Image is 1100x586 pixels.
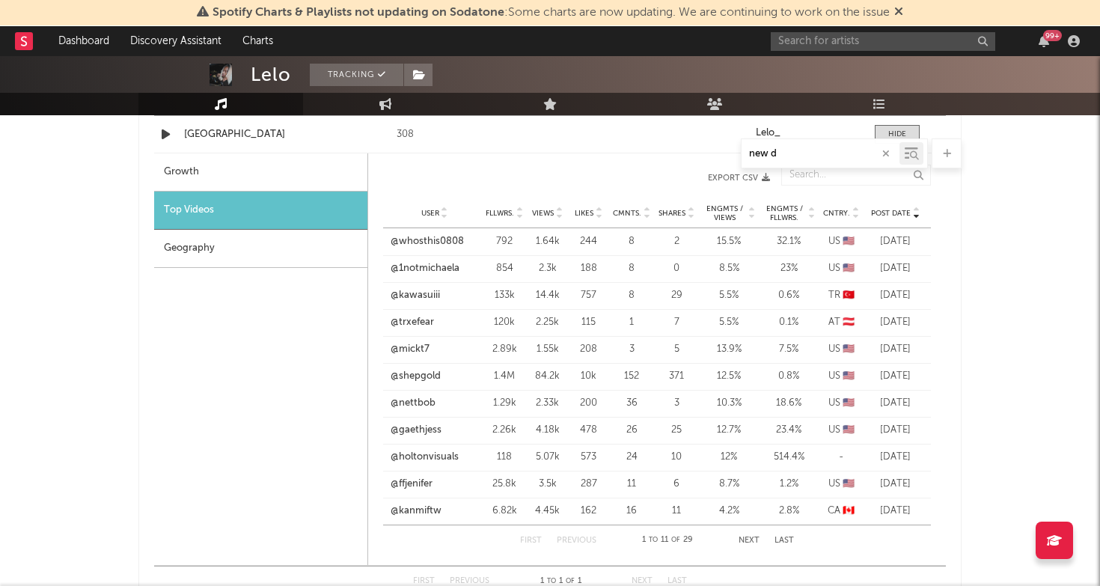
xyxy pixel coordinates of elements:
span: Cmnts. [613,209,641,218]
div: 115 [572,315,605,330]
button: Previous [557,537,596,545]
span: of [566,578,575,585]
div: 2 [658,234,695,249]
div: 2.25k [531,315,564,330]
div: 23 % [763,261,815,276]
div: US [822,261,860,276]
div: 2.26k [486,423,523,438]
span: Views [532,209,554,218]
div: 8.5 % [703,261,755,276]
span: Likes [575,209,593,218]
div: US [822,396,860,411]
span: Spotify Charts & Playlists not updating on Sodatone [213,7,504,19]
div: 133k [486,288,523,303]
div: 6 [658,477,695,492]
div: [DATE] [867,234,923,249]
div: 118 [486,450,523,465]
div: [DATE] [867,369,923,384]
a: @mickt7 [391,342,430,357]
div: 11 [658,504,695,519]
div: 12 % [703,450,755,465]
div: 84.2k [531,369,564,384]
span: 🇺🇸 [843,371,855,381]
a: @whosthis0808 [391,234,464,249]
div: 6.82k [486,504,523,519]
button: Last [667,577,687,585]
div: 854 [486,261,523,276]
span: to [649,537,658,543]
div: 1 11 29 [626,531,709,549]
div: 23.4 % [763,423,815,438]
div: 16 [613,504,650,519]
div: [DATE] [867,423,923,438]
button: First [520,537,542,545]
span: Engmts / Views [703,204,746,222]
div: 5.5 % [703,288,755,303]
div: [GEOGRAPHIC_DATA] [184,127,340,142]
a: @kawasuiii [391,288,440,303]
span: Dismiss [894,7,903,19]
div: 11 [613,477,650,492]
a: @1notmichaela [391,261,459,276]
div: US [822,234,860,249]
div: 3 [658,396,695,411]
div: 0.8 % [763,369,815,384]
div: [DATE] [867,450,923,465]
div: 1.64k [531,234,564,249]
span: 🇦🇹 [843,317,855,327]
div: 29 [658,288,695,303]
div: 200 [572,396,605,411]
div: AT [822,315,860,330]
div: 25.8k [486,477,523,492]
div: 573 [572,450,605,465]
button: Export CSV [398,174,770,183]
div: 3 [613,342,650,357]
span: User [421,209,439,218]
span: Shares [659,209,685,218]
div: 308 [370,127,440,142]
a: @trxefear [391,315,434,330]
div: 0.6 % [763,288,815,303]
a: @ffjenifer [391,477,433,492]
div: - [822,450,860,465]
div: 0 [658,261,695,276]
div: 4.18k [531,423,564,438]
button: Next [739,537,760,545]
div: 5.5 % [703,315,755,330]
a: Dashboard [48,26,120,56]
span: Fllwrs. [486,209,514,218]
span: 🇺🇸 [843,398,855,408]
div: 0.1 % [763,315,815,330]
a: @shepgold [391,369,441,384]
div: 99 + [1043,30,1062,41]
div: 14.4k [531,288,564,303]
div: [DATE] [867,261,923,276]
div: 7 [658,315,695,330]
span: 🇹🇷 [843,290,855,300]
a: @nettbob [391,396,436,411]
a: Discovery Assistant [120,26,232,56]
div: 4.45k [531,504,564,519]
div: 152 [613,369,650,384]
div: Growth [154,153,367,192]
div: 5.07k [531,450,564,465]
div: 10k [572,369,605,384]
div: 1.55k [531,342,564,357]
div: US [822,477,860,492]
div: 8.7 % [703,477,755,492]
input: Search by song name or URL [742,148,899,160]
div: 1 [613,315,650,330]
div: 2.33k [531,396,564,411]
button: Tracking [310,64,403,86]
strong: Lelo_ [756,128,780,138]
div: CA [822,504,860,519]
div: 1.4M [486,369,523,384]
div: 13.9 % [703,342,755,357]
div: [DATE] [867,504,923,519]
div: 2.3k [531,261,564,276]
div: [DATE] [867,396,923,411]
span: 🇺🇸 [843,263,855,273]
div: 10.3 % [703,396,755,411]
span: 🇺🇸 [843,236,855,246]
div: 757 [572,288,605,303]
